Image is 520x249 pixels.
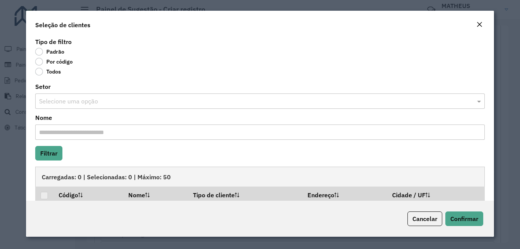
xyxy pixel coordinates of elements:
[53,187,123,203] th: Código
[450,215,478,223] span: Confirmar
[303,187,387,203] th: Endereço
[35,167,485,187] div: Carregadas: 0 | Selecionadas: 0 | Máximo: 50
[407,211,442,226] button: Cancelar
[123,187,188,203] th: Nome
[35,113,52,122] label: Nome
[412,215,437,223] span: Cancelar
[476,21,482,28] em: Fechar
[188,187,303,203] th: Tipo de cliente
[35,37,72,46] label: Tipo de filtro
[35,82,51,91] label: Setor
[35,48,64,56] label: Padrão
[35,68,61,75] label: Todos
[35,146,62,161] button: Filtrar
[387,187,484,203] th: Cidade / UF
[474,20,485,30] button: Close
[35,20,90,29] h4: Seleção de clientes
[445,211,483,226] button: Confirmar
[35,58,73,66] label: Por código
